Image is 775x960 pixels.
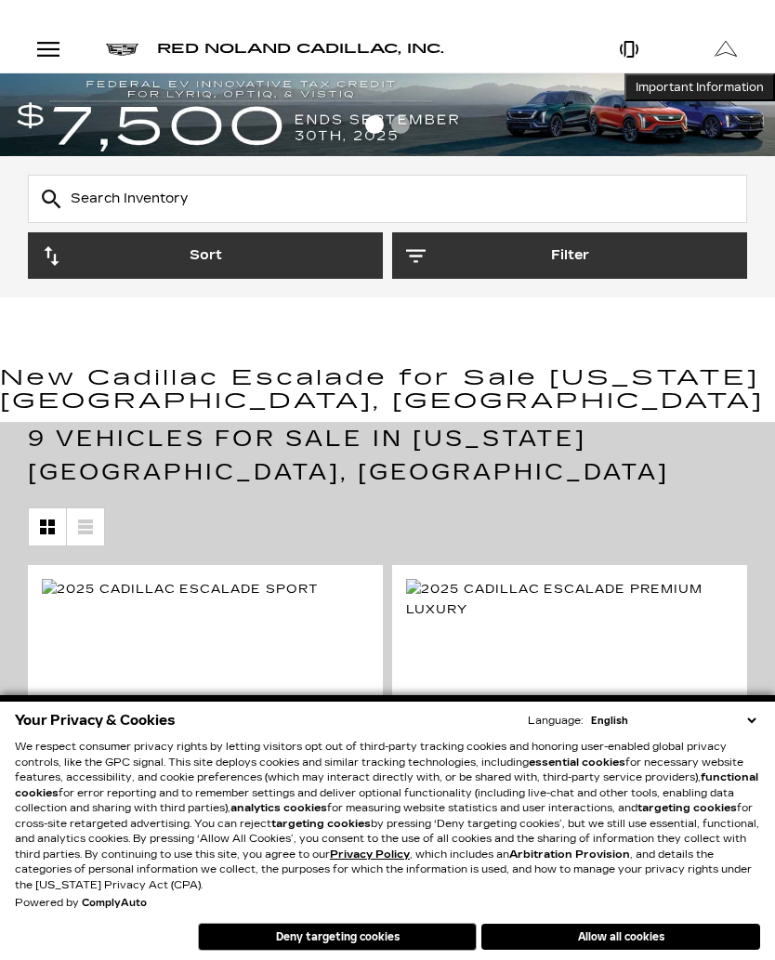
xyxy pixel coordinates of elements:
[392,232,747,279] button: Filter
[157,36,444,62] a: Red Noland Cadillac, Inc.
[528,716,583,726] div: Language:
[230,802,327,814] strong: analytics cookies
[481,924,760,950] button: Allow all cookies
[198,923,477,951] button: Deny targeting cookies
[15,707,176,733] span: Your Privacy & Cookies
[157,41,444,57] span: Red Noland Cadillac, Inc.
[106,44,138,56] img: Cadillac logo
[271,818,371,830] strong: targeting cookies
[106,36,138,62] a: Cadillac logo
[28,232,383,279] button: Sort
[365,115,384,134] span: Go to slide 1
[637,802,737,814] strong: targeting cookies
[406,579,733,620] img: 2025 Cadillac Escalade Premium Luxury
[28,426,669,485] span: 9 Vehicles for Sale in [US_STATE][GEOGRAPHIC_DATA], [GEOGRAPHIC_DATA]
[15,740,760,893] p: We respect consumer privacy rights by letting visitors opt out of third-party tracking cookies an...
[82,898,147,909] a: ComplyAuto
[42,579,319,599] img: 2025 Cadillac Escalade Sport
[582,26,678,72] a: Open Phone Modal
[529,756,625,769] strong: essential cookies
[391,115,410,134] span: Go to slide 2
[15,771,758,799] strong: functional cookies
[636,80,764,95] span: Important Information
[586,713,760,729] select: Language Select
[624,73,775,101] button: Important Information
[678,26,775,72] a: Open Get Directions Modal
[15,898,147,909] div: Powered by
[28,175,747,223] input: Search Inventory
[509,848,630,861] strong: Arbitration Provision
[330,848,410,861] a: Privacy Policy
